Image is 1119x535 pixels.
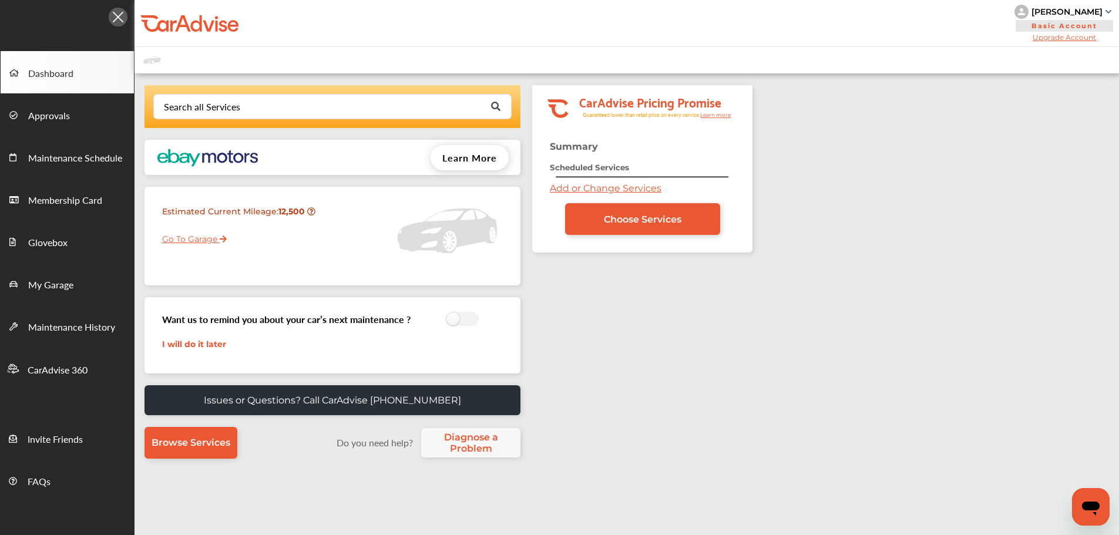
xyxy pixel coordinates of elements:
[204,395,461,406] p: Issues or Questions? Call CarAdvise [PHONE_NUMBER]
[1105,10,1111,14] img: sCxJUJ+qAmfqhQGDUl18vwLg4ZYJ6CxN7XmbOMBAAAAAElFTkSuQmCC
[565,203,720,235] a: Choose Services
[109,8,127,26] img: Icon.5fd9dcc7.svg
[550,141,598,152] strong: Summary
[28,193,102,208] span: Membership Card
[145,427,237,459] a: Browse Services
[397,193,497,269] img: placeholder_car.5a1ece94.svg
[145,385,520,415] a: Issues or Questions? Call CarAdvise [PHONE_NUMBER]
[583,111,700,119] tspan: Guaranteed lower than retail price on every service.
[1,51,134,93] a: Dashboard
[1,263,134,305] a: My Garage
[442,151,497,164] span: Learn More
[162,312,411,326] h3: Want us to remind you about your car’s next maintenance ?
[331,436,418,449] label: Do you need help?
[1,136,134,178] a: Maintenance Schedule
[162,339,226,349] a: I will do it later
[1,305,134,347] a: Maintenance History
[1031,6,1103,17] div: [PERSON_NAME]
[28,66,73,82] span: Dashboard
[1,178,134,220] a: Membership Card
[1016,20,1113,32] span: Basic Account
[1014,5,1029,19] img: knH8PDtVvWoAbQRylUukY18CTiRevjo20fAtgn5MLBQj4uumYvk2MzTtcAIzfGAtb1XOLVMAvhLuqoNAbL4reqehy0jehNKdM...
[28,432,83,447] span: Invite Friends
[550,183,661,194] a: Add or Change Services
[28,235,68,251] span: Glovebox
[1072,488,1110,526] iframe: Button to launch messaging window
[427,432,515,454] span: Diagnose a Problem
[28,278,73,293] span: My Garage
[550,163,629,172] strong: Scheduled Services
[28,363,88,378] span: CarAdvise 360
[28,320,115,335] span: Maintenance History
[1,220,134,263] a: Glovebox
[604,214,681,225] span: Choose Services
[700,112,731,118] tspan: Learn more
[1014,33,1114,42] span: Upgrade Account
[153,225,227,247] a: Go To Garage
[28,109,70,124] span: Approvals
[28,475,51,490] span: FAQs
[1,93,134,136] a: Approvals
[421,428,520,457] a: Diagnose a Problem
[153,201,325,231] div: Estimated Current Mileage :
[28,151,122,166] span: Maintenance Schedule
[278,206,307,217] strong: 12,500
[164,102,240,112] div: Search all Services
[143,53,161,68] img: placeholder_car.fcab19be.svg
[579,91,721,112] tspan: CarAdvise Pricing Promise
[152,437,230,448] span: Browse Services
